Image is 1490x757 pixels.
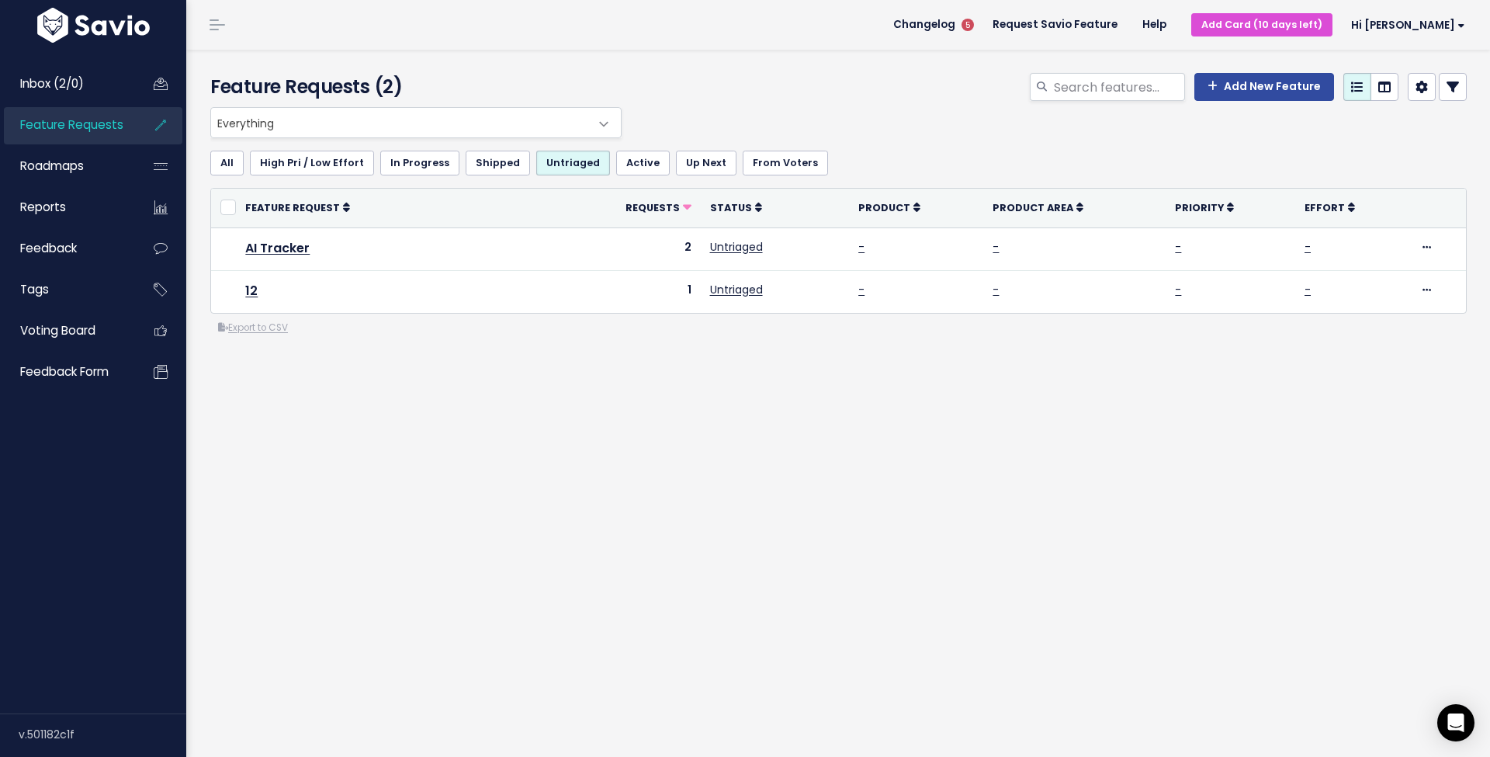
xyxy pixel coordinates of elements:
span: Voting Board [20,322,95,339]
a: Reports [4,189,129,225]
span: Product Area [993,201,1073,214]
a: Feature Requests [4,107,129,143]
h4: Feature Requests (2) [210,73,614,101]
span: Requests [625,201,680,214]
td: 1 [560,270,701,313]
span: Reports [20,199,66,215]
a: Hi [PERSON_NAME] [1332,13,1478,37]
span: Priority [1175,201,1224,214]
a: Help [1130,13,1179,36]
span: Feedback form [20,363,109,380]
a: Requests [625,200,691,215]
a: Shipped [466,151,530,175]
span: Changelog [893,19,955,30]
a: Untriaged [536,151,610,175]
a: Add New Feature [1194,73,1334,101]
img: logo-white.9d6f32f41409.svg [33,8,154,43]
a: - [993,239,999,255]
a: - [1305,282,1311,297]
span: Effort [1305,201,1345,214]
div: Open Intercom Messenger [1437,704,1474,741]
span: Tags [20,281,49,297]
div: v.501182c1f [19,714,186,755]
a: Add Card (10 days left) [1191,13,1332,36]
span: Feature Request [245,201,340,214]
span: Feedback [20,240,77,256]
ul: Filter feature requests [210,151,1467,175]
span: Feature Requests [20,116,123,133]
a: Product [858,200,920,215]
span: Product [858,201,910,214]
a: High Pri / Low Effort [250,151,374,175]
input: Search features... [1052,73,1185,101]
a: - [1175,282,1181,297]
a: Effort [1305,200,1355,215]
a: All [210,151,244,175]
a: Untriaged [710,239,763,255]
a: - [1175,239,1181,255]
span: Inbox (2/0) [20,75,84,92]
a: Feedback [4,231,129,266]
a: Status [710,200,762,215]
a: - [993,282,999,297]
span: 5 [962,19,974,31]
span: Everything [210,107,622,138]
a: Product Area [993,200,1083,215]
a: AI Tracker [245,239,310,257]
a: Request Savio Feature [980,13,1130,36]
a: Inbox (2/0) [4,66,129,102]
span: Roadmaps [20,158,84,174]
a: Priority [1175,200,1234,215]
a: Export to CSV [218,321,288,334]
a: Up Next [676,151,736,175]
a: Active [616,151,670,175]
td: 2 [560,227,701,270]
a: Feature Request [245,200,350,215]
a: - [858,239,865,255]
a: Tags [4,272,129,307]
a: Roadmaps [4,148,129,184]
a: - [858,282,865,297]
span: Everything [211,108,590,137]
a: - [1305,239,1311,255]
a: Untriaged [710,282,763,297]
a: From Voters [743,151,828,175]
a: In Progress [380,151,459,175]
a: Feedback form [4,354,129,390]
a: Voting Board [4,313,129,349]
span: Status [710,201,752,214]
span: Hi [PERSON_NAME] [1351,19,1465,31]
a: 12 [245,282,258,300]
